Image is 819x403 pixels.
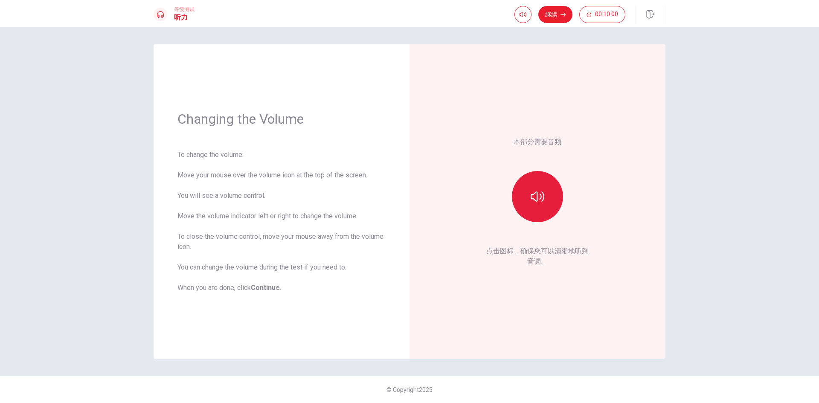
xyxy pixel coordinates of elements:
p: 点击图标，确保您可以清晰地听到 音调。 [486,246,589,267]
span: 00:10:00 [595,11,618,18]
button: 00:10:00 [579,6,625,23]
span: © Copyright 2025 [386,386,433,393]
div: To change the volume: Move your mouse over the volume icon at the top of the screen. You will see... [177,150,386,293]
b: Continue [251,284,280,292]
span: 等级测试 [174,6,195,12]
h1: Changing the Volume [177,110,386,128]
h1: 听力 [174,12,195,23]
button: 继续 [538,6,572,23]
p: 本部分需要音频 [514,137,561,147]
